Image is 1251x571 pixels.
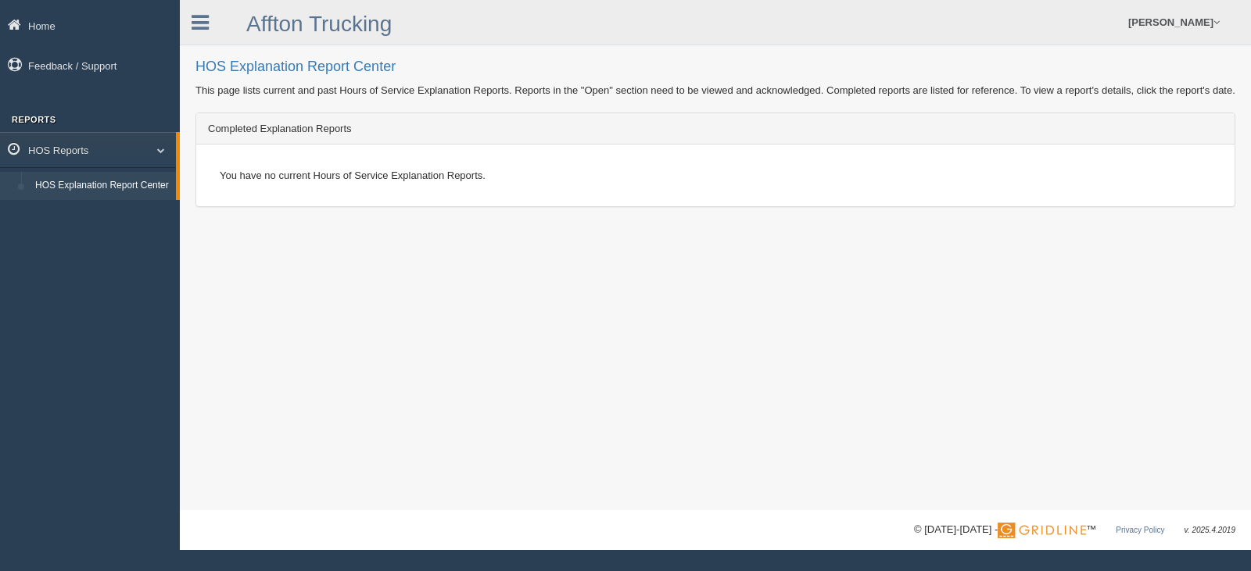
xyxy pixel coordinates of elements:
[1116,526,1164,534] a: Privacy Policy
[195,59,1235,75] h2: HOS Explanation Report Center
[246,12,392,36] a: Affton Trucking
[1185,526,1235,534] span: v. 2025.4.2019
[196,113,1235,145] div: Completed Explanation Reports
[998,523,1086,538] img: Gridline
[28,172,176,200] a: HOS Explanation Report Center
[914,522,1235,538] div: © [DATE]-[DATE] - ™
[208,156,1223,194] div: You have no current Hours of Service Explanation Reports.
